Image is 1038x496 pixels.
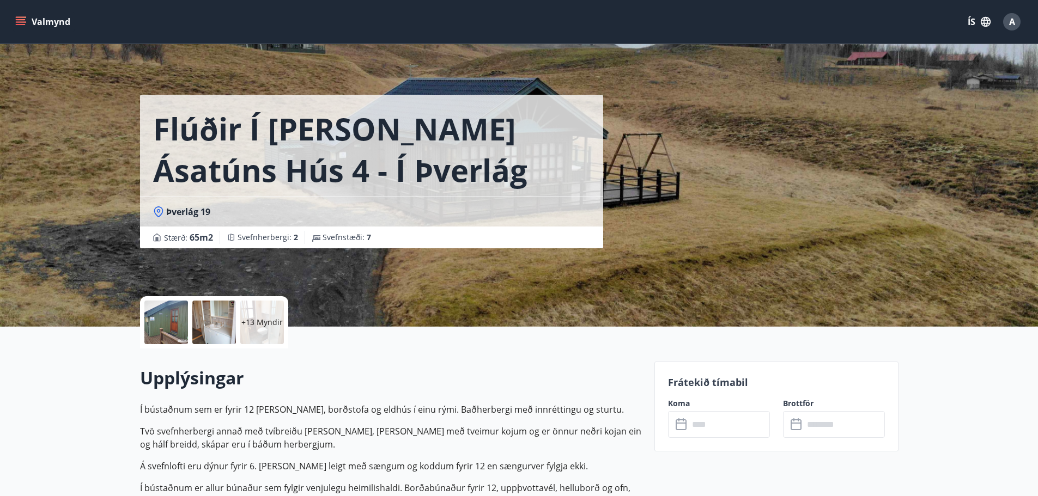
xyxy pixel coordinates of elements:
[962,12,997,32] button: ÍS
[190,231,213,243] span: 65 m2
[166,206,210,218] span: Þverlág 19
[140,403,641,416] p: Í bústaðnum sem er fyrir 12 [PERSON_NAME], borðstofa og eldhús í einu rými. Baðherbergi með innré...
[999,9,1025,35] button: A
[294,232,298,242] span: 2
[140,425,641,451] p: Tvö svefnherbergi annað með tvíbreiðu [PERSON_NAME], [PERSON_NAME] með tveimur kojum og er önnur ...
[13,12,75,32] button: menu
[323,232,371,243] span: Svefnstæði :
[783,398,885,409] label: Brottför
[367,232,371,242] span: 7
[668,375,885,389] p: Frátekið tímabil
[1009,16,1015,28] span: A
[668,398,770,409] label: Koma
[241,317,283,328] p: +13 Myndir
[153,108,590,191] h1: Flúðir í [PERSON_NAME] Ásatúns hús 4 - í Þverlág
[140,366,641,390] h2: Upplýsingar
[140,460,641,473] p: Á svefnlofti eru dýnur fyrir 6. [PERSON_NAME] leigt með sængum og koddum fyrir 12 en sængurver fy...
[164,231,213,244] span: Stærð :
[238,232,298,243] span: Svefnherbergi :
